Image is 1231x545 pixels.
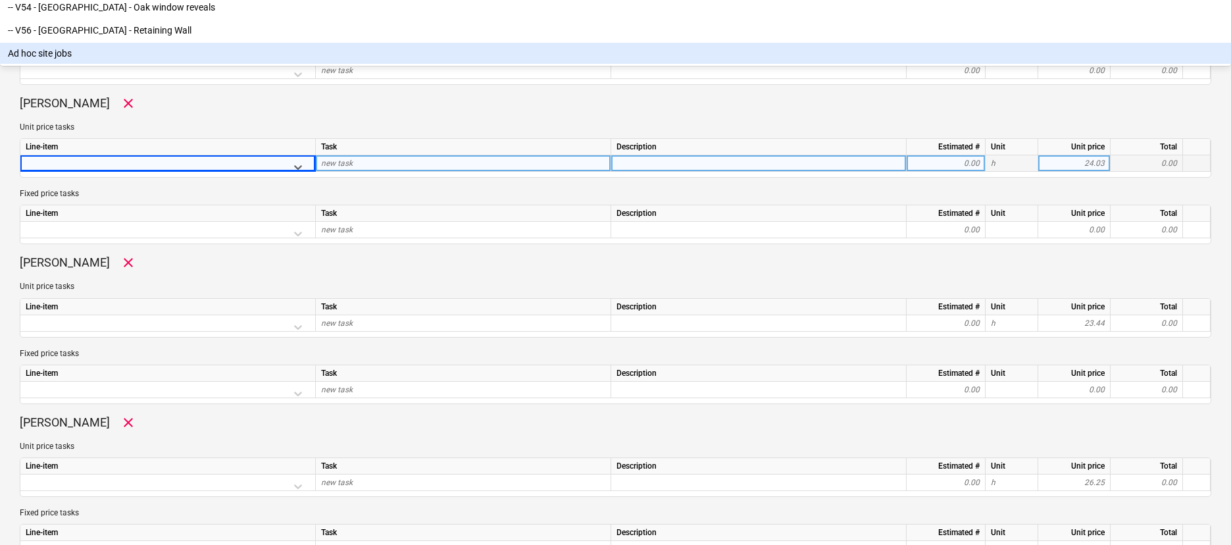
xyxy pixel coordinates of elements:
[1043,382,1105,398] div: 0.00
[20,95,110,111] p: [PERSON_NAME]
[986,205,1038,222] div: Unit
[611,458,907,475] div: Description
[986,365,1038,382] div: Unit
[1043,63,1105,79] div: 0.00
[986,155,1038,172] div: h
[611,205,907,222] div: Description
[907,525,986,541] div: Estimated #
[1043,475,1105,491] div: 26.25
[1111,315,1183,332] div: 0.00
[20,205,316,222] div: Line-item
[20,525,316,541] div: Line-item
[1038,458,1111,475] div: Unit price
[986,139,1038,155] div: Unit
[20,348,1211,359] p: Fixed price tasks
[321,478,353,487] span: new task
[986,315,1038,332] div: h
[1038,205,1111,222] div: Unit price
[907,458,986,475] div: Estimated #
[611,365,907,382] div: Description
[907,365,986,382] div: Estimated #
[1038,365,1111,382] div: Unit price
[120,415,136,430] span: Remove worker
[20,507,1211,519] p: Fixed price tasks
[316,139,611,155] div: Task
[321,225,353,234] span: new task
[120,95,136,111] span: Remove worker
[611,139,907,155] div: Description
[1111,139,1183,155] div: Total
[912,222,980,238] div: 0.00
[20,255,110,271] p: [PERSON_NAME]
[321,319,353,328] span: new task
[321,385,353,394] span: new task
[1111,205,1183,222] div: Total
[321,66,353,75] span: new task
[1111,63,1183,79] div: 0.00
[20,299,316,315] div: Line-item
[986,475,1038,491] div: h
[1111,382,1183,398] div: 0.00
[912,63,980,79] div: 0.00
[1038,525,1111,541] div: Unit price
[1111,525,1183,541] div: Total
[120,255,136,271] span: Remove worker
[611,299,907,315] div: Description
[316,525,611,541] div: Task
[1111,155,1183,172] div: 0.00
[316,299,611,315] div: Task
[1038,299,1111,315] div: Unit price
[1111,475,1183,491] div: 0.00
[986,299,1038,315] div: Unit
[1038,139,1111,155] div: Unit price
[1043,155,1105,172] div: 24.03
[907,205,986,222] div: Estimated #
[986,525,1038,541] div: Unit
[1111,299,1183,315] div: Total
[20,122,1211,133] p: Unit price tasks
[321,159,353,168] span: new task
[20,281,1211,292] p: Unit price tasks
[907,299,986,315] div: Estimated #
[907,139,986,155] div: Estimated #
[912,315,980,332] div: 0.00
[912,475,980,491] div: 0.00
[20,188,1211,199] p: Fixed price tasks
[986,458,1038,475] div: Unit
[1111,458,1183,475] div: Total
[316,365,611,382] div: Task
[1043,315,1105,332] div: 23.44
[1111,222,1183,238] div: 0.00
[1043,222,1105,238] div: 0.00
[912,382,980,398] div: 0.00
[316,458,611,475] div: Task
[20,458,316,475] div: Line-item
[611,525,907,541] div: Description
[316,205,611,222] div: Task
[1111,365,1183,382] div: Total
[20,441,1211,452] p: Unit price tasks
[912,155,980,172] div: 0.00
[20,365,316,382] div: Line-item
[20,139,316,155] div: Line-item
[20,415,110,430] p: [PERSON_NAME]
